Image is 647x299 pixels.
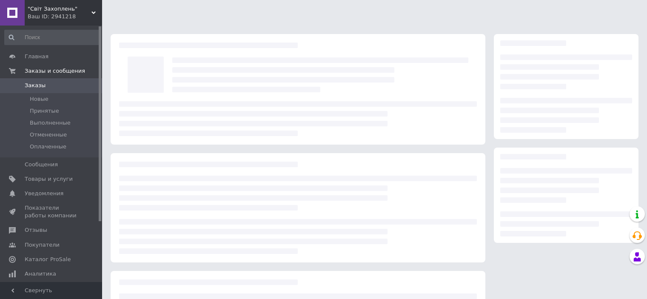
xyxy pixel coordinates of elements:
span: Заказы [25,82,46,89]
span: Главная [25,53,48,60]
span: Отмененные [30,131,67,139]
span: Заказы и сообщения [25,67,85,75]
span: "Світ Захоплень" [28,5,91,13]
span: Товары и услуги [25,175,73,183]
span: Уведомления [25,190,63,197]
span: Показатели работы компании [25,204,79,219]
span: Оплаченные [30,143,66,151]
span: Сообщения [25,161,58,168]
span: Принятые [30,107,59,115]
span: Каталог ProSale [25,256,71,263]
div: Ваш ID: 2941218 [28,13,102,20]
span: Покупатели [25,241,60,249]
span: Выполненные [30,119,71,127]
span: Отзывы [25,226,47,234]
span: Новые [30,95,48,103]
input: Поиск [4,30,100,45]
span: Аналитика [25,270,56,278]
